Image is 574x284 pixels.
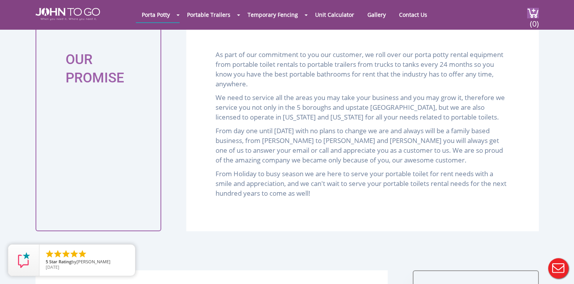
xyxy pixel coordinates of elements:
span: [PERSON_NAME] [77,259,111,264]
li:  [61,249,71,259]
li:  [70,249,79,259]
li:  [78,249,87,259]
img: Review Rating [16,252,32,268]
li:  [53,249,62,259]
h3: OUR PROMISE [66,50,131,87]
a: Unit Calculator [309,7,360,22]
img: cart a [527,8,539,18]
span: Star Rating [49,259,71,264]
span: 5 [46,259,48,264]
p: From Holiday to busy season we are here to serve your portable toilet for rent needs with a smile... [216,169,509,198]
p: From day one until [DATE] with no plans to change we are and always will be a family based busine... [216,126,509,165]
a: Gallery [362,7,392,22]
span: by [46,259,129,265]
a: Porta Potty [136,7,176,22]
button: Live Chat [543,253,574,284]
span: [DATE] [46,264,59,270]
img: JOHN to go [36,8,100,20]
a: Contact Us [393,7,433,22]
a: Portable Trailers [181,7,236,22]
a: Temporary Fencing [242,7,304,22]
span: (0) [529,12,539,29]
p: We need to service all the areas you may take your business and you may grow it, therefore we ser... [216,93,509,122]
li:  [45,249,54,259]
p: As part of our commitment to you our customer, we roll over our porta potty rental equipment from... [216,50,509,89]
